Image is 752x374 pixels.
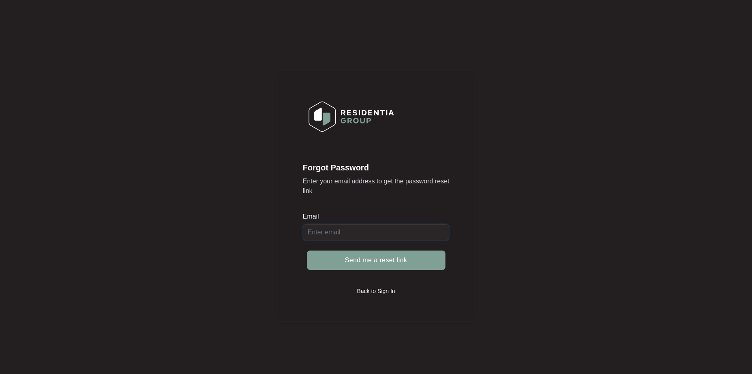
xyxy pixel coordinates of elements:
[345,255,407,265] span: Send me a reset link
[303,224,449,240] input: Email
[307,251,445,270] button: Send me a reset link
[303,96,399,137] img: Description of my image
[357,287,395,295] p: Back to Sign In
[303,176,449,196] p: Enter your email address to get the password reset link
[303,212,325,221] label: Email
[303,162,449,173] p: Forgot Password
